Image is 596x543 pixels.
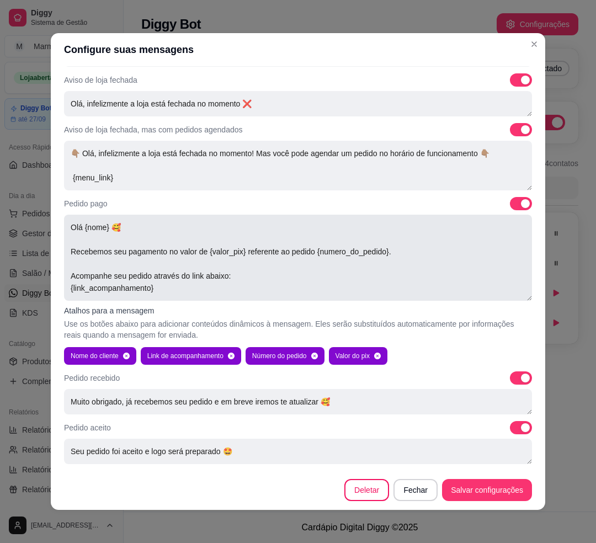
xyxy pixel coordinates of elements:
textarea: Muito obrigado, já recebemos seu pedido e em breve iremos te atualizar 🥰 [64,389,532,414]
textarea: 👇🏽 Olá, infelizmente a loja está fechada no momento! Mas você pode agendar um pedido no horário d... [64,141,532,190]
textarea: Seu pedido foi aceito e logo será preparado 🤩 [64,439,532,464]
button: Link de acompanhamentoclose-circle [141,347,241,365]
p: Atalhos para a mensagem [64,305,532,316]
textarea: Olá {nome} 🥰 Recebemos seu pagamento no valor de {valor_pix} referente ao pedido {numero_do_pedid... [64,215,532,301]
p: Aviso de loja fechada [64,74,137,86]
p: Pedido recebido [64,372,120,384]
button: Número do pedidoclose-circle [246,347,324,365]
button: Fechar [393,479,438,501]
p: Pedido pago [64,198,108,209]
header: Configure suas mensagens [51,33,545,66]
p: Pedido aceito [64,422,111,433]
button: Deletar [344,479,389,501]
span: close-circle [228,353,235,359]
button: Salvar configurações [442,479,532,501]
button: Close [525,35,543,53]
span: close-circle [311,353,318,359]
span: close-circle [123,353,130,359]
p: Use os botões abaixo para adicionar conteúdos dinâmicos à mensagem. Eles serão substituídos autom... [64,318,532,340]
p: Aviso de loja fechada, mas com pedidos agendados [64,124,243,135]
textarea: Olá, infelizmente a loja está fechada no momento ❌ [64,91,532,116]
button: Valor do pixclose-circle [329,347,387,365]
span: close-circle [374,353,381,359]
button: Nome do clienteclose-circle [64,347,136,365]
